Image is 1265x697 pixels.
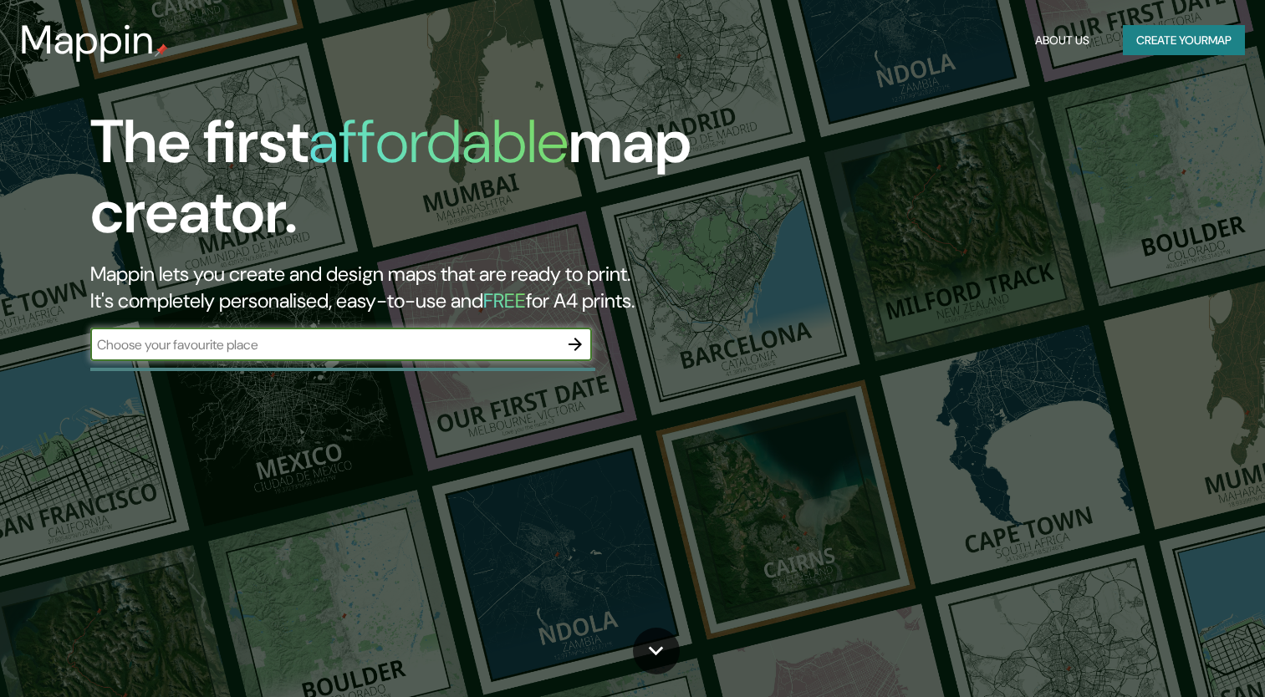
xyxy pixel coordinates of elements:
[90,107,723,261] h1: The first map creator.
[309,103,569,181] h1: affordable
[90,261,723,314] h2: Mappin lets you create and design maps that are ready to print. It's completely personalised, eas...
[483,287,526,313] h5: FREE
[1123,25,1245,56] button: Create yourmap
[1028,25,1096,56] button: About Us
[90,335,559,354] input: Choose your favourite place
[155,43,168,57] img: mappin-pin
[20,17,155,64] h3: Mappin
